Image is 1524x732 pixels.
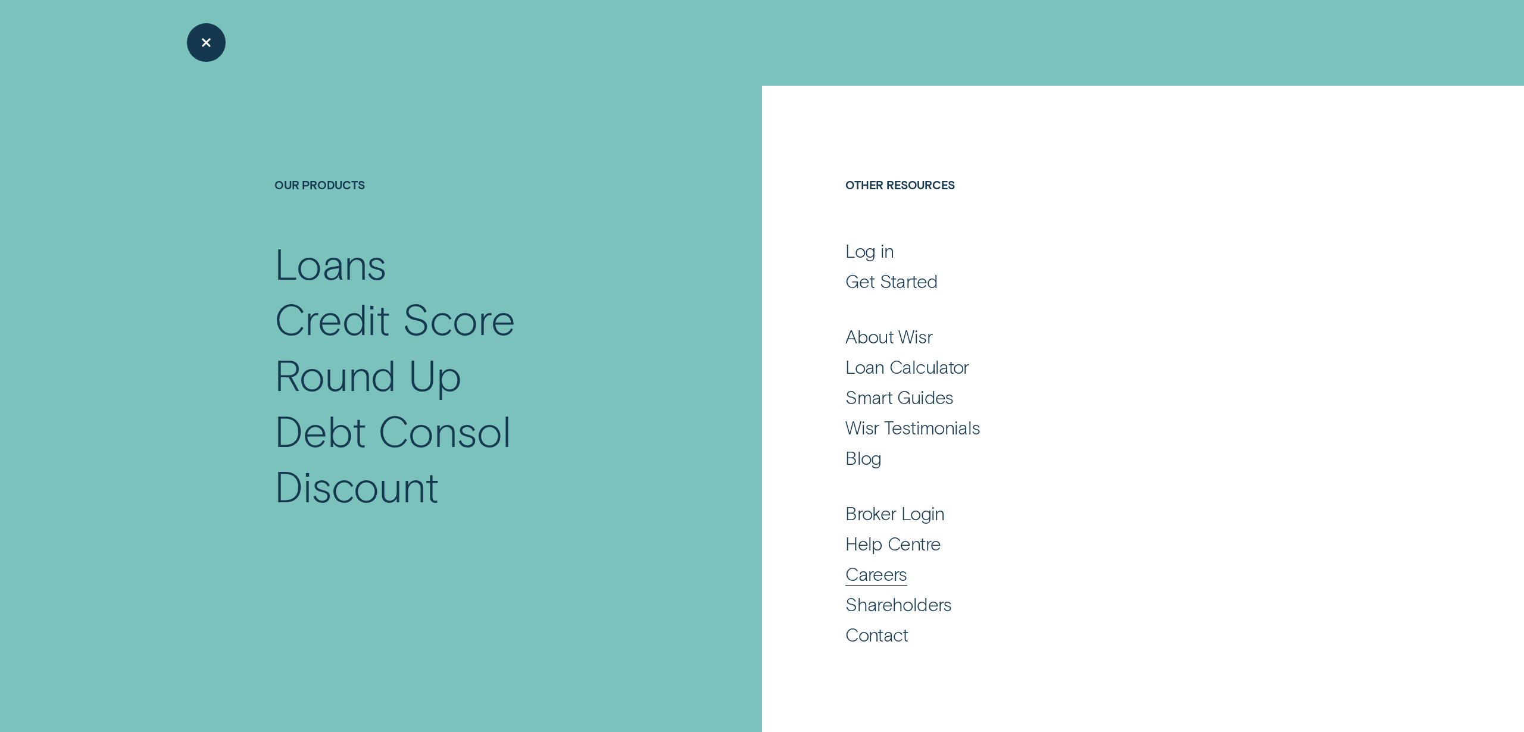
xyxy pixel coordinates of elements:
div: About Wisr [845,324,932,348]
div: Loan Calculator [845,355,969,378]
button: Close Menu [187,23,226,62]
div: Smart Guides [845,385,954,408]
div: Credit Score [274,290,516,346]
a: Get Started [845,269,1248,292]
div: Wisr Testimonials [845,415,980,439]
div: Shareholders [845,592,952,615]
a: Broker Login [845,501,1248,524]
a: Contact [845,622,1248,646]
a: Loan Calculator [845,355,1248,378]
h4: Our Products [274,177,673,235]
div: Contact [845,622,908,646]
a: Round Up [274,346,673,402]
a: Careers [845,562,1248,585]
a: About Wisr [845,324,1248,348]
a: Smart Guides [845,385,1248,408]
a: Shareholders [845,592,1248,615]
div: Broker Login [845,501,945,524]
a: Log in [845,239,1248,262]
a: Blog [845,446,1248,469]
div: Round Up [274,346,462,402]
a: Wisr Testimonials [845,415,1248,439]
a: Credit Score [274,290,673,346]
div: Careers [845,562,907,585]
a: Debt Consol Discount [274,402,673,514]
div: Blog [845,446,882,469]
a: Help Centre [845,531,1248,555]
div: Get Started [845,269,938,292]
div: Loans [274,235,386,291]
h4: Other Resources [845,177,1248,235]
a: Loans [274,235,673,291]
div: Help Centre [845,531,941,555]
div: Log in [845,239,894,262]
